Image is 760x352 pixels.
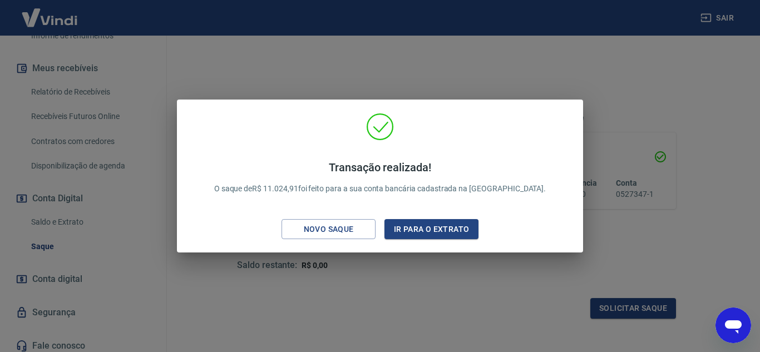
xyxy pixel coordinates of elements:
[715,308,751,343] iframe: Botão para abrir a janela de mensagens
[214,161,546,174] h4: Transação realizada!
[282,219,376,240] button: Novo saque
[290,222,367,236] div: Novo saque
[384,219,478,240] button: Ir para o extrato
[214,161,546,195] p: O saque de R$ 11.024,91 foi feito para a sua conta bancária cadastrada na [GEOGRAPHIC_DATA].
